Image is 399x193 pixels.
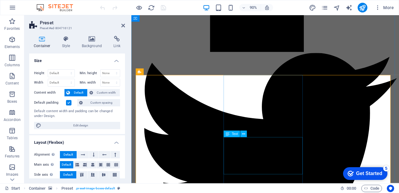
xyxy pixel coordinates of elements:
[309,4,316,11] button: design
[57,36,77,49] h4: Style
[148,4,155,11] i: Reload page
[60,151,77,158] button: Default
[34,81,48,84] label: Width
[321,4,328,11] i: Pages (Ctrl+Alt+S)
[7,99,17,104] p: Boxes
[34,109,120,119] div: Default content width and padding can be changed under Design.
[109,36,125,49] h4: Link
[5,81,19,86] p: Content
[80,71,100,75] label: Min. height
[372,3,396,12] button: More
[64,151,73,158] span: Default
[5,44,20,49] p: Elements
[29,185,120,192] nav: breadcrumb
[77,36,109,49] h4: Background
[309,4,316,11] i: Design (Ctrl+Alt+Y)
[40,26,113,31] h3: Preset #ed-804716121
[361,185,382,192] button: Code
[80,81,100,84] label: Min. width
[35,4,81,11] img: Editor Logo
[60,171,76,178] button: Default
[359,4,366,11] i: Publish
[333,4,340,11] i: Navigator
[45,1,51,7] div: 5
[345,4,353,11] button: text_generator
[264,5,270,10] i: On resize automatically adjust zoom level to fit chosen device.
[34,151,60,158] label: Alignment
[364,185,379,192] span: Code
[34,71,48,75] label: Height
[34,161,60,168] label: Main axis
[43,122,118,129] span: Edit design
[48,187,52,190] i: This element contains a background
[95,89,118,96] span: Custom width
[117,187,120,190] i: This element is a customizable preset
[5,3,49,16] div: Get Started 5 items remaining, 0% complete
[321,4,328,11] button: pages
[5,154,19,159] p: Features
[29,36,57,49] h4: Container
[7,136,18,140] p: Tables
[358,3,367,12] button: publish
[34,171,60,178] label: Side axis
[248,4,258,11] h6: 90%
[34,89,64,96] label: Content width
[340,185,356,192] h6: Session time
[60,161,73,168] button: Default
[147,4,155,11] button: reload
[5,185,20,192] a: Click to cancel selection. Double-click to open Pages
[345,4,352,11] i: AI Writer
[34,99,66,106] label: Default padding
[351,186,352,191] span: :
[62,161,71,168] span: Default
[333,4,341,11] button: navigator
[4,26,20,31] p: Favorites
[375,5,394,11] span: More
[34,122,120,129] button: Edit design
[387,185,394,192] button: Usercentrics
[88,89,120,96] button: Custom width
[29,185,46,192] span: Click to select. Double-click to edit
[75,185,115,192] span: . preset-image-boxes-default
[239,4,261,11] button: 90%
[29,53,125,64] h4: Size
[63,171,73,178] span: Default
[135,4,143,11] button: Click here to leave preview mode and continue editing
[77,99,120,106] button: Custom spacing
[18,7,44,12] div: Get Started
[72,89,85,96] span: Default
[85,99,118,106] span: Custom spacing
[6,172,19,177] p: Images
[232,133,238,136] span: Text
[4,117,21,122] p: Accordion
[64,89,87,96] button: Default
[29,135,125,146] h4: Layout (Flexbox)
[61,185,73,192] span: Click to select. Double-click to edit
[347,185,356,192] span: 00 00
[40,20,125,26] h2: Preset
[5,63,20,67] p: Columns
